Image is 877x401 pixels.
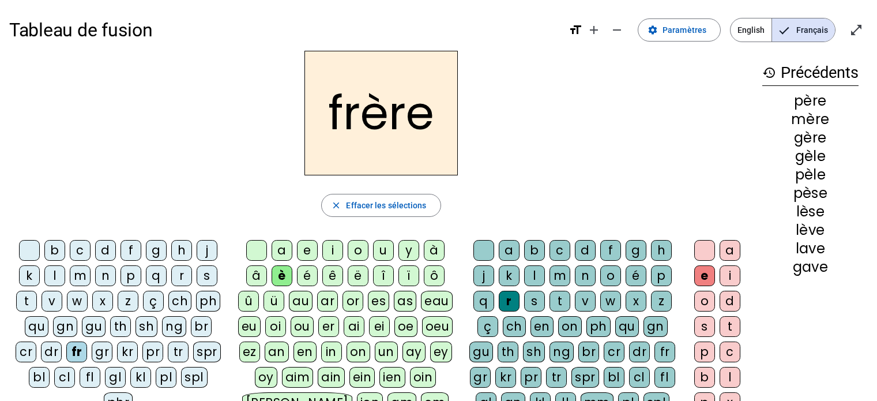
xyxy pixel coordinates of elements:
[289,291,313,312] div: au
[626,265,646,286] div: é
[587,23,601,37] mat-icon: add
[44,265,65,286] div: l
[368,291,389,312] div: es
[293,342,317,362] div: en
[168,291,191,312] div: ch
[238,316,261,337] div: eu
[143,291,164,312] div: ç
[255,367,277,388] div: oy
[422,316,453,337] div: oeu
[9,12,559,48] h1: Tableau de fusion
[762,186,859,200] div: pèse
[162,316,186,337] div: ng
[344,316,364,337] div: ai
[499,291,520,312] div: r
[762,242,859,256] div: lave
[331,200,341,211] mat-icon: close
[524,240,545,261] div: b
[171,240,192,261] div: h
[720,291,740,312] div: d
[347,342,370,362] div: on
[238,291,259,312] div: û
[575,265,596,286] div: n
[663,23,706,37] span: Paramètres
[16,291,37,312] div: t
[304,51,458,175] h2: frère
[394,291,416,312] div: as
[610,23,624,37] mat-icon: remove
[772,18,835,42] span: Français
[66,342,87,362] div: fr
[638,18,721,42] button: Paramètres
[694,316,715,337] div: s
[265,316,286,337] div: oi
[629,342,650,362] div: dr
[318,367,345,388] div: ain
[29,367,50,388] div: bl
[521,367,541,388] div: pr
[80,367,100,388] div: fl
[322,265,343,286] div: ê
[643,316,668,337] div: gn
[473,291,494,312] div: q
[499,240,520,261] div: a
[318,316,339,337] div: er
[762,66,776,80] mat-icon: history
[762,260,859,274] div: gave
[523,342,545,362] div: sh
[402,342,426,362] div: ay
[410,367,436,388] div: oin
[373,265,394,286] div: î
[348,240,368,261] div: o
[654,367,675,388] div: fl
[604,367,624,388] div: bl
[694,367,715,388] div: b
[346,198,426,212] span: Effacer les sélections
[67,291,88,312] div: w
[762,113,859,126] div: mère
[615,316,639,337] div: qu
[375,342,398,362] div: un
[694,291,715,312] div: o
[470,367,491,388] div: gr
[291,316,314,337] div: ou
[762,94,859,108] div: père
[605,18,628,42] button: Diminuer la taille de la police
[626,240,646,261] div: g
[117,342,138,362] div: kr
[730,18,835,42] mat-button-toggle-group: Language selection
[272,240,292,261] div: a
[42,291,62,312] div: v
[524,291,545,312] div: s
[762,149,859,163] div: gèle
[626,291,646,312] div: x
[110,316,131,337] div: th
[95,240,116,261] div: d
[845,18,868,42] button: Entrer en plein écran
[322,240,343,261] div: i
[53,316,77,337] div: gn
[41,342,62,362] div: dr
[720,316,740,337] div: t
[92,291,113,312] div: x
[142,342,163,362] div: pr
[720,342,740,362] div: c
[558,316,582,337] div: on
[321,194,441,217] button: Effacer les sélections
[239,342,260,362] div: ez
[197,240,217,261] div: j
[297,265,318,286] div: é
[171,265,192,286] div: r
[130,367,151,388] div: kl
[651,240,672,261] div: h
[586,316,611,337] div: ph
[600,291,621,312] div: w
[317,291,338,312] div: ar
[582,18,605,42] button: Augmenter la taille de la police
[549,240,570,261] div: c
[549,291,570,312] div: t
[121,240,141,261] div: f
[82,316,106,337] div: gu
[181,367,208,388] div: spl
[629,367,650,388] div: cl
